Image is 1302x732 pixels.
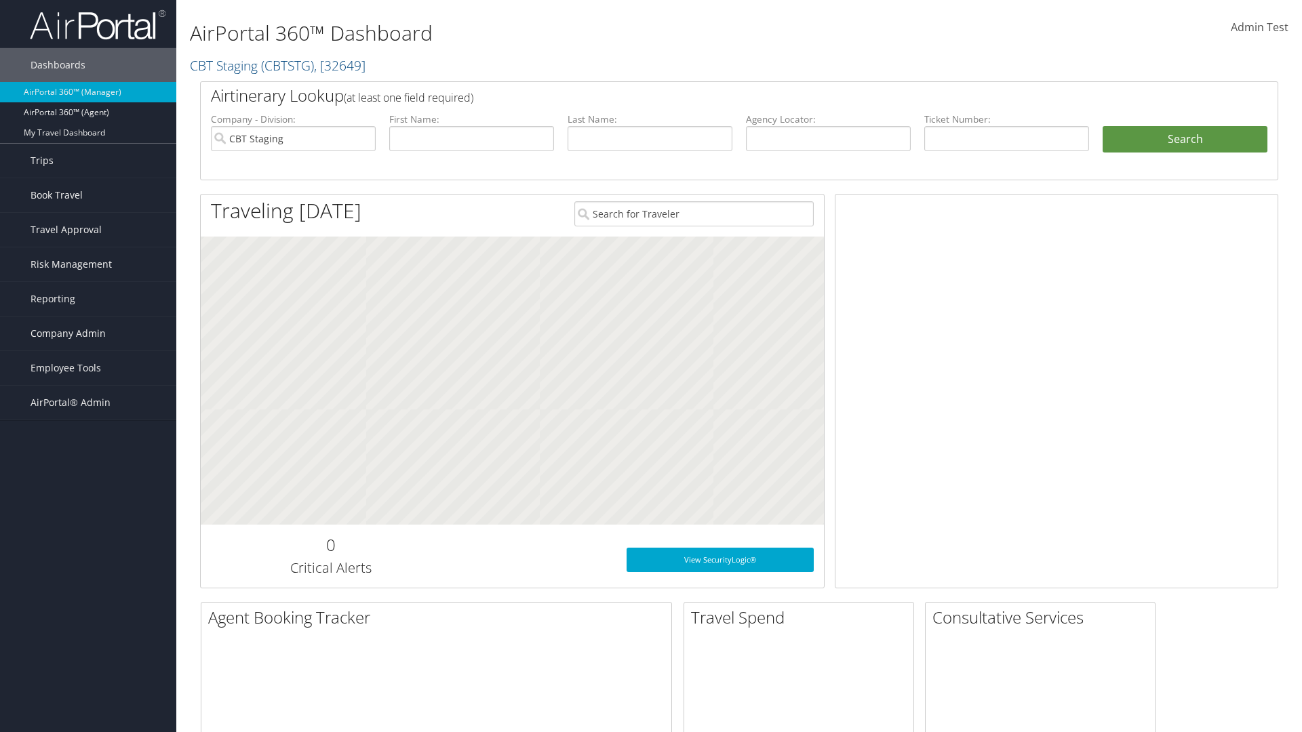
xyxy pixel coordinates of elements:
[344,90,473,105] span: (at least one field required)
[627,548,814,572] a: View SecurityLogic®
[568,113,732,126] label: Last Name:
[30,9,165,41] img: airportal-logo.png
[190,56,366,75] a: CBT Staging
[31,178,83,212] span: Book Travel
[1231,7,1288,49] a: Admin Test
[31,386,111,420] span: AirPortal® Admin
[31,282,75,316] span: Reporting
[31,213,102,247] span: Travel Approval
[1103,126,1267,153] button: Search
[389,113,554,126] label: First Name:
[211,113,376,126] label: Company - Division:
[31,247,112,281] span: Risk Management
[1231,20,1288,35] span: Admin Test
[208,606,671,629] h2: Agent Booking Tracker
[924,113,1089,126] label: Ticket Number:
[31,351,101,385] span: Employee Tools
[211,84,1178,107] h2: Airtinerary Lookup
[31,317,106,350] span: Company Admin
[314,56,366,75] span: , [ 32649 ]
[932,606,1155,629] h2: Consultative Services
[211,558,450,577] h3: Critical Alerts
[574,201,814,226] input: Search for Traveler
[261,56,314,75] span: ( CBTSTG )
[691,606,913,629] h2: Travel Spend
[31,144,54,178] span: Trips
[31,48,85,82] span: Dashboards
[190,19,922,47] h1: AirPortal 360™ Dashboard
[211,533,450,556] h2: 0
[746,113,911,126] label: Agency Locator:
[211,197,361,225] h1: Traveling [DATE]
